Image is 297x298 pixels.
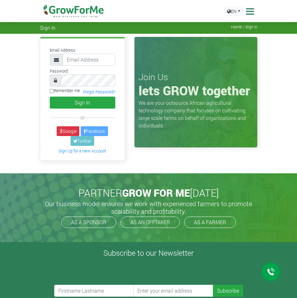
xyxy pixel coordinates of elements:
[54,260,150,285] iframe: reCAPTCHA
[50,97,115,109] button: Sign In
[54,285,134,297] input: Firstname Lastname
[8,248,289,258] h4: Subscribe to our Newsletter
[121,217,180,228] a: AS AN OFFTAKER
[122,186,190,200] span: GROW FOR ME
[139,72,253,82] h3: Join Us
[213,285,243,297] button: Subscribe
[61,217,116,228] a: AS A SPONSOR
[59,148,106,153] a: Sign Up for a New Account
[224,6,243,16] a: EN
[139,83,253,98] h1: lets GROW together
[231,25,257,29] span: Home / Sign In
[57,126,79,136] a: Google
[50,47,76,53] label: Email Address:
[50,68,69,74] label: Password:
[42,200,256,215] h5: Our business model ensures we work with experienced farmers to promote scalability and profitabil...
[50,88,80,94] label: Remember me
[40,25,55,31] span: Sign In
[133,285,213,297] input: Enter your email address
[83,89,115,94] a: Forgot Password?
[50,89,54,93] input: Remember me
[139,99,253,129] p: We are your outsource African agricultural technology company that focuses on cultivating large s...
[63,54,115,66] input: Email Address
[50,114,115,121] div: or
[184,217,236,228] a: AS A FARMER
[43,187,255,199] h2: PARTNER [DATE]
